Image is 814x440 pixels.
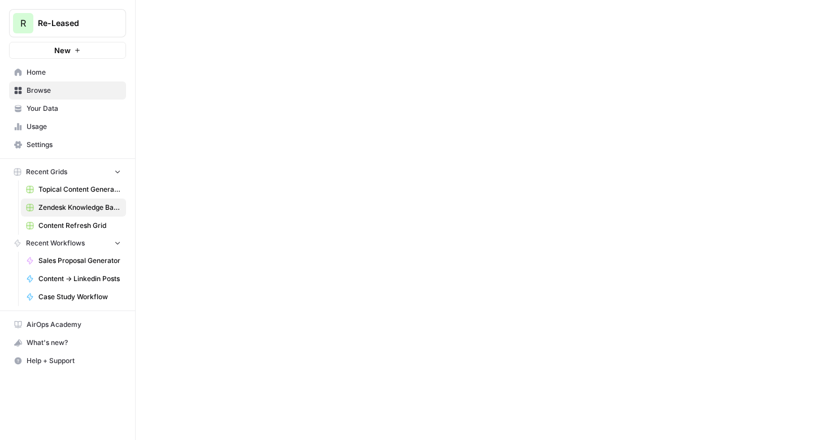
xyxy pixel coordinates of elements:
a: Content -> Linkedin Posts [21,270,126,288]
span: Settings [27,140,121,150]
button: What's new? [9,334,126,352]
span: Sales Proposal Generator [38,256,121,266]
button: Recent Grids [9,163,126,180]
div: What's new? [10,334,125,351]
button: Recent Workflows [9,235,126,252]
a: Case Study Workflow [21,288,126,306]
span: New [54,45,71,56]
a: Settings [9,136,126,154]
span: Home [27,67,121,77]
span: AirOps Academy [27,320,121,330]
span: R [20,16,26,30]
span: Browse [27,85,121,96]
button: New [9,42,126,59]
span: Help + Support [27,356,121,366]
span: Content -> Linkedin Posts [38,274,121,284]
span: Case Study Workflow [38,292,121,302]
span: Recent Workflows [26,238,85,248]
a: Sales Proposal Generator [21,252,126,270]
span: Usage [27,122,121,132]
span: Re-Leased [38,18,106,29]
a: Home [9,63,126,81]
a: AirOps Academy [9,316,126,334]
a: Browse [9,81,126,100]
a: Zendesk Knowledge Base Update [21,199,126,217]
button: Workspace: Re-Leased [9,9,126,37]
span: Recent Grids [26,167,67,177]
a: Your Data [9,100,126,118]
a: Content Refresh Grid [21,217,126,235]
span: Content Refresh Grid [38,221,121,231]
a: Usage [9,118,126,136]
button: Help + Support [9,352,126,370]
span: Topical Content Generation Grid [38,184,121,195]
span: Your Data [27,103,121,114]
a: Topical Content Generation Grid [21,180,126,199]
span: Zendesk Knowledge Base Update [38,202,121,213]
